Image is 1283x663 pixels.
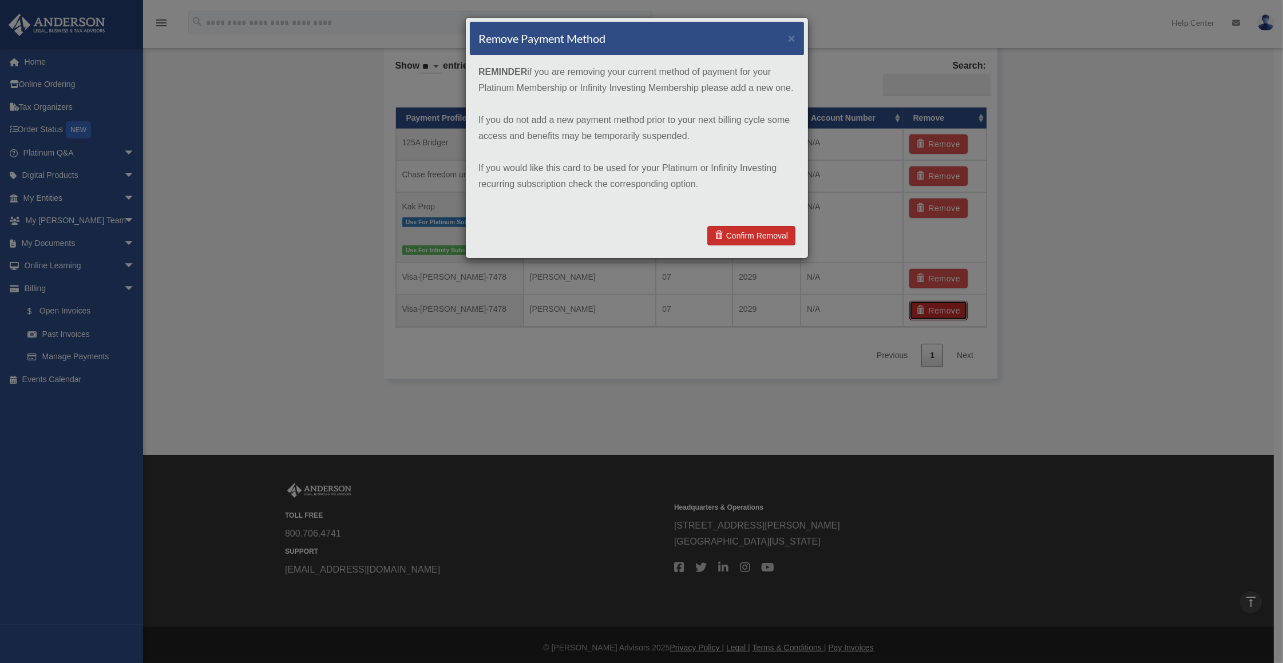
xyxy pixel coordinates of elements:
[707,226,795,245] a: Confirm Removal
[478,112,795,144] p: If you do not add a new payment method prior to your next billing cycle some access and benefits ...
[470,55,804,217] div: if you are removing your current method of payment for your Platinum Membership or Infinity Inves...
[788,32,795,44] button: ×
[478,160,795,192] p: If you would like this card to be used for your Platinum or Infinity Investing recurring subscrip...
[478,67,527,77] strong: REMINDER
[478,30,605,46] h4: Remove Payment Method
